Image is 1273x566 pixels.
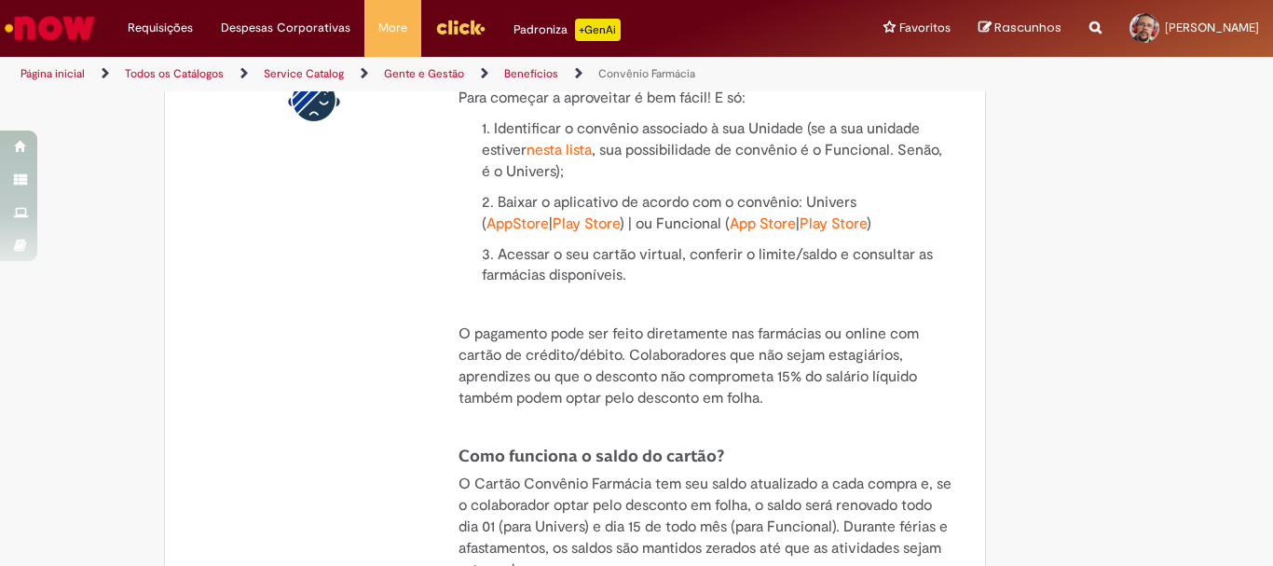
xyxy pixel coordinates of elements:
[482,192,952,235] p: 2. Baixar o aplicativo de acordo com o convênio: Univers ( | ) | ou Funcional ( | )
[264,66,344,81] a: Service Catalog
[1165,20,1259,35] span: [PERSON_NAME]
[575,19,621,41] p: +GenAi
[598,66,695,81] a: Convênio Farmácia
[504,66,558,81] a: Benefícios
[800,214,867,233] a: Play Store
[125,66,224,81] a: Todos os Catálogos
[730,214,796,233] a: App Store
[384,66,464,81] a: Gente e Gestão
[979,20,1061,37] a: Rascunhos
[221,19,350,37] span: Despesas Corporativas
[482,244,952,287] p: 3. Acessar o seu cartão virtual, conferir o limite/saldo e consultar as farmácias disponíveis.
[21,66,85,81] a: Página inicial
[459,324,952,408] p: O pagamento pode ser feito diretamente nas farmácias ou online com cartão de crédito/débito. Cola...
[482,118,952,183] p: 1. Identificar o convênio associado à sua Unidade (se a sua unidade estiver , sua possibilidade d...
[459,88,952,109] p: Para começar a aproveitar é bem fácil! É só:
[459,447,952,465] h4: Como funciona o saldo do cartão?
[378,19,407,37] span: More
[527,141,592,159] a: nesta lista
[14,57,835,91] ul: Trilhas de página
[284,70,344,130] img: Convênio Farmácia
[553,214,620,233] a: Play Store
[2,9,98,47] img: ServiceNow
[513,19,621,41] div: Padroniza
[435,13,486,41] img: click_logo_yellow_360x200.png
[486,214,549,233] a: AppStore
[128,19,193,37] span: Requisições
[899,19,951,37] span: Favoritos
[994,19,1061,36] span: Rascunhos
